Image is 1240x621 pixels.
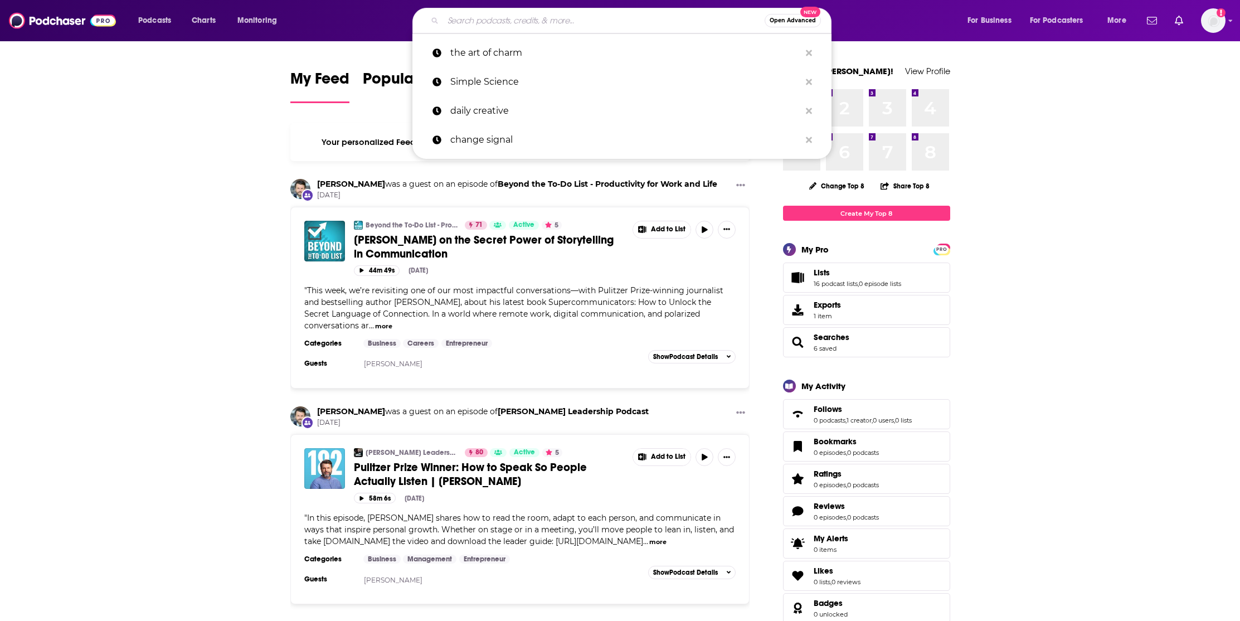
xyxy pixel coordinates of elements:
[814,598,848,608] a: Badges
[1201,8,1226,33] img: User Profile
[960,12,1025,30] button: open menu
[648,350,736,363] button: ShowPodcast Details
[237,13,277,28] span: Monitoring
[317,179,717,190] h3: was a guest on an episode of
[787,600,809,616] a: Badges
[354,448,363,457] img: Craig Groeschel Leadership Podcast
[783,66,893,76] a: Welcome [PERSON_NAME]!
[801,381,845,391] div: My Activity
[830,578,831,586] span: ,
[498,179,717,189] a: Beyond the To-Do List - Productivity for Work and Life
[304,359,354,368] h3: Guests
[787,503,809,519] a: Reviews
[858,280,859,288] span: ,
[1023,12,1100,30] button: open menu
[366,221,458,230] a: Beyond the To-Do List - Productivity for Work and Life
[814,533,848,544] span: My Alerts
[894,416,895,424] span: ,
[304,221,345,261] img: Charles Duhigg on the Secret Power of Storytelling in Communication
[649,537,667,547] button: more
[803,179,872,193] button: Change Top 8
[290,179,310,199] img: Charles Duhigg
[653,353,718,361] span: Show Podcast Details
[787,270,809,285] a: Lists
[653,569,718,576] span: Show Podcast Details
[814,501,879,511] a: Reviews
[783,206,950,221] a: Create My Top 8
[643,536,648,546] span: ...
[814,312,841,320] span: 1 item
[783,496,950,526] span: Reviews
[354,265,400,276] button: 44m 49s
[304,513,734,546] span: In this episode, [PERSON_NAME] shares how to read the room, adapt to each person, and communicate...
[783,295,950,325] a: Exports
[787,536,809,551] span: My Alerts
[814,449,846,457] a: 0 episodes
[459,555,510,564] a: Entrepreneur
[633,449,691,465] button: Show More Button
[783,464,950,494] span: Ratings
[509,221,539,230] a: Active
[290,69,349,103] a: My Feed
[814,546,848,554] span: 0 items
[9,10,116,31] img: Podchaser - Follow, Share and Rate Podcasts
[475,447,483,458] span: 80
[354,493,396,503] button: 58m 6s
[845,416,847,424] span: ,
[783,399,950,429] span: Follows
[783,561,950,591] span: Likes
[935,245,949,254] span: PRO
[304,448,345,489] img: Pulitzer Prize Winner: How to Speak So People Actually Listen | Charles Duhigg
[509,448,539,457] a: Active
[648,566,736,579] button: ShowPodcast Details
[1107,13,1126,28] span: More
[783,263,950,293] span: Lists
[514,447,535,458] span: Active
[859,280,901,288] a: 0 episode lists
[847,449,879,457] a: 0 podcasts
[354,233,614,261] span: [PERSON_NAME] on the Secret Power of Storytelling in Communication
[130,12,186,30] button: open menu
[787,568,809,584] a: Likes
[787,406,809,422] a: Follows
[814,598,843,608] span: Badges
[814,332,849,342] a: Searches
[895,416,912,424] a: 0 lists
[450,125,800,154] p: change signal
[770,18,816,23] span: Open Advanced
[1201,8,1226,33] span: Logged in as cduhigg
[375,322,392,331] button: more
[405,494,424,502] div: [DATE]
[317,418,649,428] span: [DATE]
[814,345,837,352] a: 6 saved
[412,96,831,125] a: daily creative
[304,339,354,348] h3: Categories
[412,67,831,96] a: Simple Science
[718,448,736,466] button: Show More Button
[633,221,691,238] button: Show More Button
[363,555,401,564] a: Business
[787,471,809,487] a: Ratings
[409,266,428,274] div: [DATE]
[814,300,841,310] span: Exports
[814,469,842,479] span: Ratings
[814,404,912,414] a: Follows
[230,12,291,30] button: open menu
[317,406,649,417] h3: was a guest on an episode of
[450,38,800,67] p: the art of charm
[873,416,894,424] a: 0 users
[441,339,492,348] a: Entrepreneur
[846,513,847,521] span: ,
[814,268,830,278] span: Lists
[814,578,830,586] a: 0 lists
[787,439,809,454] a: Bookmarks
[846,449,847,457] span: ,
[783,528,950,559] a: My Alerts
[317,179,385,189] a: Charles Duhigg
[317,406,385,416] a: Charles Duhigg
[783,327,950,357] span: Searches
